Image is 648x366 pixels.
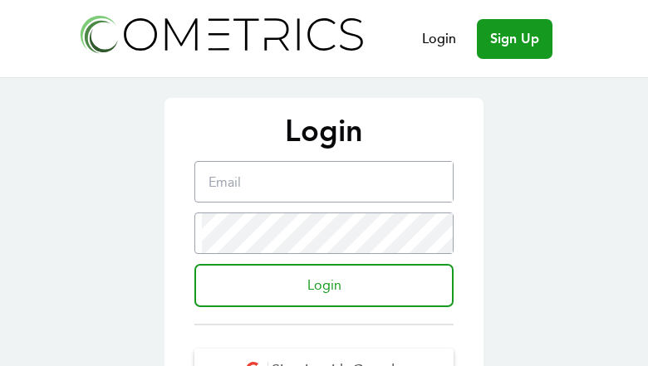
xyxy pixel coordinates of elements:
a: Login [422,29,456,49]
a: Sign Up [477,19,552,59]
input: Login [194,264,454,307]
p: Login [181,115,467,148]
img: Cometrics logo [76,10,366,57]
input: Email [202,162,453,202]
